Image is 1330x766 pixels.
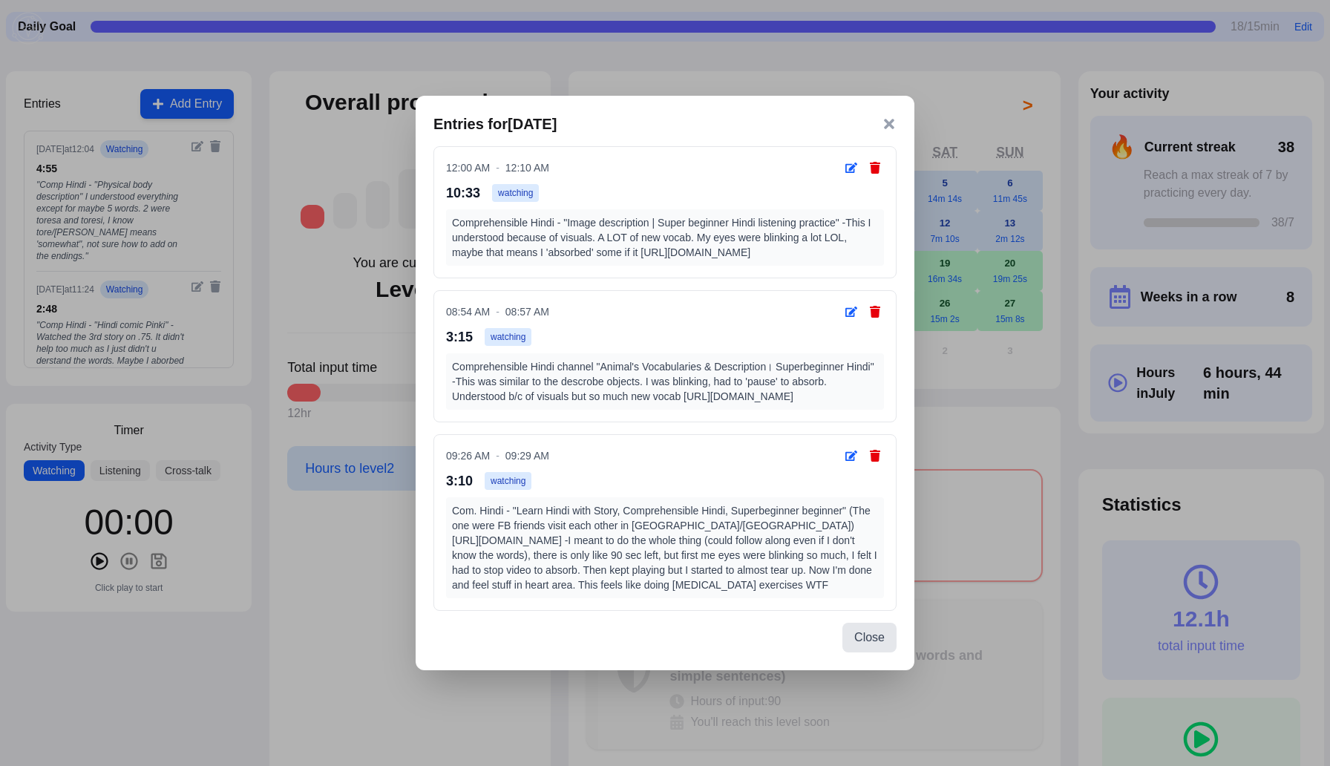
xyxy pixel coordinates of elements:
button: Close [842,623,897,652]
span: watching [485,472,531,490]
span: 10:33 [446,183,480,203]
span: 09:26 AM [446,448,490,463]
h3: Entries for [DATE] [433,114,557,134]
div: Com. Hindi - "Learn Hindi with Story, Comprehensible Hindi, Superbeginner beginner" (The one were... [446,497,884,598]
div: Comprehensible Hindi - "Image description | Super beginner Hindi listening practice" -This I unde... [446,209,884,266]
div: Comprehensible Hindi channel "Animal's Vocabularies & Description। Superbeginner Hindi" -This was... [446,353,884,410]
span: - [496,160,499,175]
span: watching [485,328,531,346]
span: 09:29 AM [505,448,549,463]
span: 12:10 AM [505,160,549,175]
span: - [496,448,499,463]
span: watching [492,184,539,202]
span: 12:00 AM [446,160,490,175]
span: 08:57 AM [505,304,549,319]
span: 3:10 [446,471,473,491]
span: - [496,304,499,319]
span: 3:15 [446,327,473,347]
span: 08:54 AM [446,304,490,319]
